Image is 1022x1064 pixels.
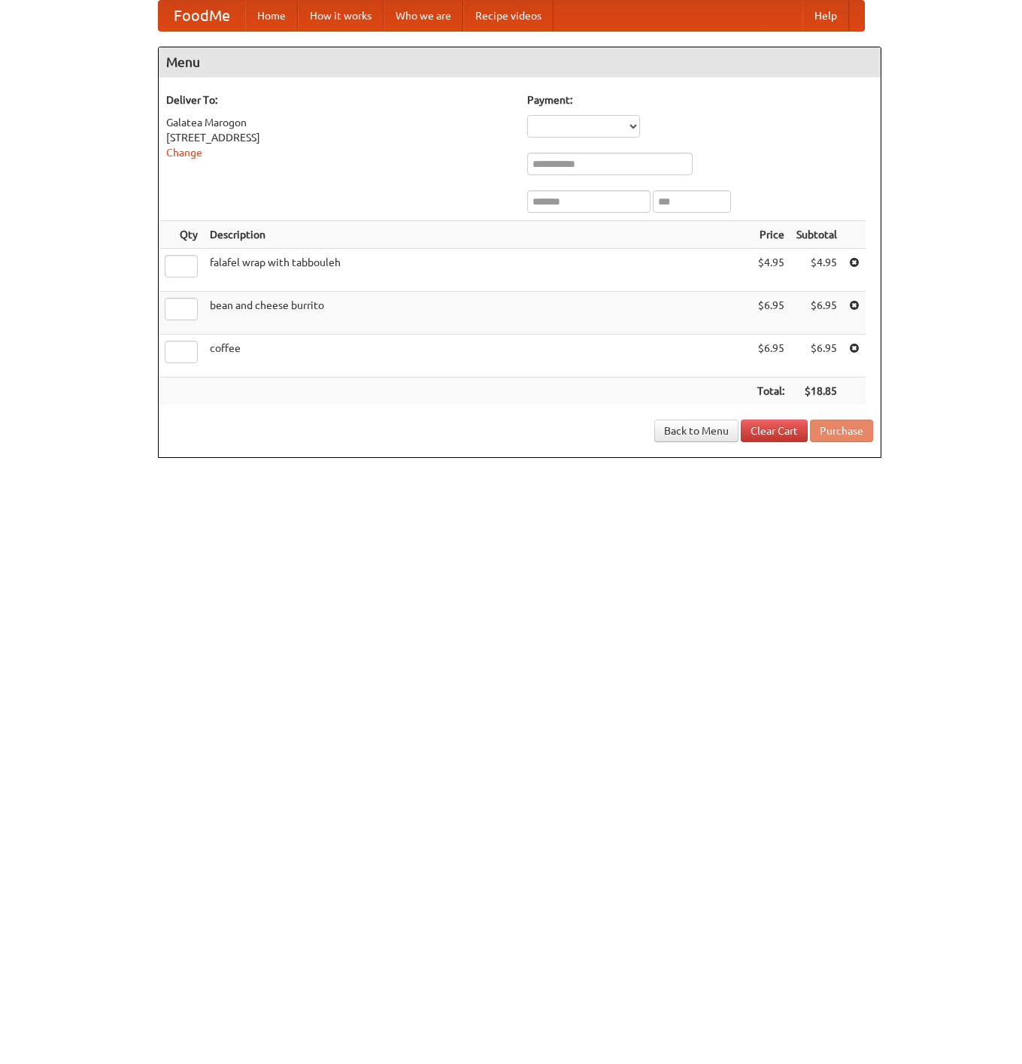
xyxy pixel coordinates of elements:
a: Back to Menu [654,420,738,442]
h5: Payment: [527,92,873,108]
a: Recipe videos [463,1,553,31]
td: $6.95 [790,335,843,377]
h5: Deliver To: [166,92,512,108]
a: Help [802,1,849,31]
th: Description [204,221,751,249]
th: Total: [751,377,790,405]
th: Subtotal [790,221,843,249]
div: Galatea Marogon [166,115,512,130]
div: [STREET_ADDRESS] [166,130,512,145]
a: Home [245,1,298,31]
td: coffee [204,335,751,377]
td: $6.95 [751,292,790,335]
td: $4.95 [751,249,790,292]
a: How it works [298,1,384,31]
td: $4.95 [790,249,843,292]
a: Clear Cart [741,420,808,442]
a: Change [166,147,202,159]
a: Who we are [384,1,463,31]
th: Qty [159,221,204,249]
h4: Menu [159,47,881,77]
td: bean and cheese burrito [204,292,751,335]
td: $6.95 [751,335,790,377]
th: $18.85 [790,377,843,405]
button: Purchase [810,420,873,442]
th: Price [751,221,790,249]
td: falafel wrap with tabbouleh [204,249,751,292]
a: FoodMe [159,1,245,31]
td: $6.95 [790,292,843,335]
